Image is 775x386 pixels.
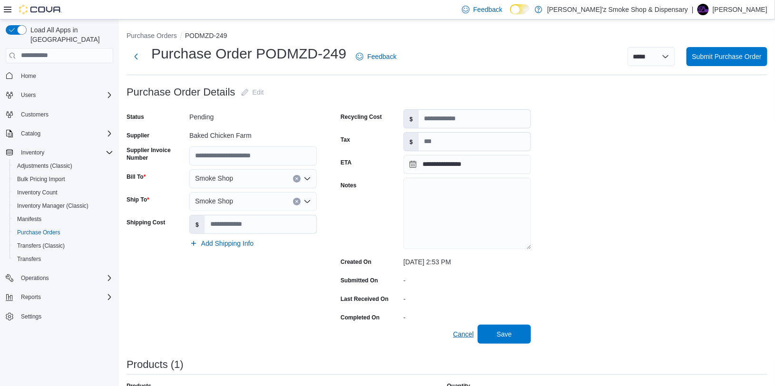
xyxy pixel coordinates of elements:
[17,128,44,139] button: Catalog
[13,187,61,198] a: Inventory Count
[13,213,45,225] a: Manifests
[13,200,92,212] a: Inventory Manager (Classic)
[17,147,48,158] button: Inventory
[510,4,530,14] input: Dark Mode
[17,70,113,82] span: Home
[185,32,227,39] button: PODMZD-249
[403,273,531,284] div: -
[497,329,512,339] span: Save
[201,239,254,248] span: Add Shipping Info
[403,310,531,321] div: -
[341,258,372,266] label: Created On
[17,70,40,82] a: Home
[13,213,113,225] span: Manifests
[13,200,113,212] span: Inventory Manager (Classic)
[10,173,117,186] button: Bulk Pricing Import
[17,109,52,120] a: Customers
[17,229,60,236] span: Purchase Orders
[10,239,117,252] button: Transfers (Classic)
[547,4,688,15] p: [PERSON_NAME]'z Smoke Shop & Dispensary
[403,254,531,266] div: [DATE] 2:53 PM
[13,240,69,251] a: Transfers (Classic)
[13,174,69,185] a: Bulk Pricing Import
[404,110,419,128] label: $
[473,5,502,14] span: Feedback
[127,196,149,203] label: Ship To
[21,130,40,137] span: Catalog
[17,242,65,250] span: Transfers (Classic)
[17,89,113,101] span: Users
[2,88,117,102] button: Users
[189,109,317,121] div: Pending
[10,252,117,266] button: Transfers
[13,253,45,265] a: Transfers
[13,187,113,198] span: Inventory Count
[13,160,113,172] span: Adjustments (Classic)
[10,212,117,226] button: Manifests
[10,186,117,199] button: Inventory Count
[253,87,264,97] span: Edit
[27,25,113,44] span: Load All Apps in [GEOGRAPHIC_DATA]
[2,127,117,140] button: Catalog
[2,309,117,323] button: Settings
[127,359,184,370] h3: Products (1)
[195,195,233,207] span: Smoke Shop
[10,199,117,212] button: Inventory Manager (Classic)
[17,291,113,303] span: Reports
[2,146,117,159] button: Inventory
[13,240,113,251] span: Transfers (Classic)
[13,174,113,185] span: Bulk Pricing Import
[21,72,36,80] span: Home
[127,173,146,181] label: Bill To
[17,108,113,120] span: Customers
[13,227,113,238] span: Purchase Orders
[189,128,317,139] div: Baked Chicken Farm
[10,159,117,173] button: Adjustments (Classic)
[10,226,117,239] button: Purchase Orders
[341,159,352,166] label: ETA
[2,290,117,304] button: Reports
[127,31,767,42] nav: An example of EuiBreadcrumbs
[453,329,474,339] span: Cancel
[21,91,36,99] span: Users
[17,162,72,170] span: Adjustments (Classic)
[127,132,149,139] label: Supplier
[21,111,49,118] span: Customers
[186,234,258,253] button: Add Shipping Info
[2,69,117,83] button: Home
[17,311,45,322] a: Settings
[17,310,113,322] span: Settings
[127,87,235,98] h3: Purchase Order Details
[713,4,767,15] p: [PERSON_NAME]
[341,113,382,121] label: Recycling Cost
[190,215,205,233] label: $
[127,47,146,66] button: Next
[17,272,113,284] span: Operations
[6,65,113,348] nav: Complex example
[127,32,177,39] button: Purchase Orders
[17,202,88,210] span: Inventory Manager (Classic)
[21,293,41,301] span: Reports
[404,133,419,151] label: $
[13,227,64,238] a: Purchase Orders
[17,255,41,263] span: Transfers
[341,295,389,303] label: Last Received On
[19,5,62,14] img: Cova
[17,215,41,223] span: Manifests
[293,198,301,205] button: Clear input
[697,4,709,15] div: Dubie Smith
[403,155,531,174] input: Press the down key to open a popover containing a calendar.
[17,89,39,101] button: Users
[17,147,113,158] span: Inventory
[21,313,41,320] span: Settings
[2,271,117,285] button: Operations
[403,291,531,303] div: -
[127,146,186,162] label: Supplier Invoice Number
[341,314,380,321] label: Completed On
[478,325,531,344] button: Save
[2,107,117,121] button: Customers
[304,198,311,205] button: Open list of options
[195,173,233,184] span: Smoke Shop
[367,52,396,61] span: Feedback
[341,277,378,284] label: Submitted On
